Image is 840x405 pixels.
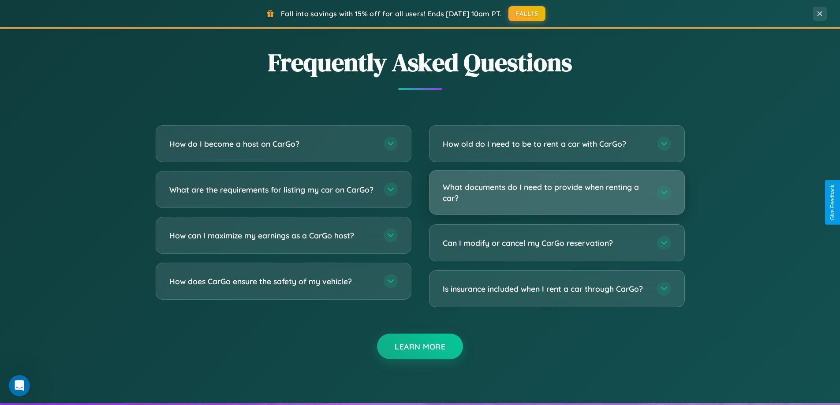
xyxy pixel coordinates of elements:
h2: Frequently Asked Questions [156,45,685,79]
h3: How old do I need to be to rent a car with CarGo? [443,138,648,149]
h3: Can I modify or cancel my CarGo reservation? [443,238,648,249]
button: FALL15 [508,6,545,21]
h3: Is insurance included when I rent a car through CarGo? [443,283,648,294]
div: Give Feedback [829,185,836,220]
h3: How does CarGo ensure the safety of my vehicle? [169,276,375,287]
h3: How do I become a host on CarGo? [169,138,375,149]
h3: How can I maximize my earnings as a CarGo host? [169,230,375,241]
iframe: Intercom live chat [9,375,30,396]
h3: What documents do I need to provide when renting a car? [443,182,648,203]
h3: What are the requirements for listing my car on CarGo? [169,184,375,195]
span: Fall into savings with 15% off for all users! Ends [DATE] 10am PT. [281,9,502,18]
button: Learn More [377,334,463,359]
